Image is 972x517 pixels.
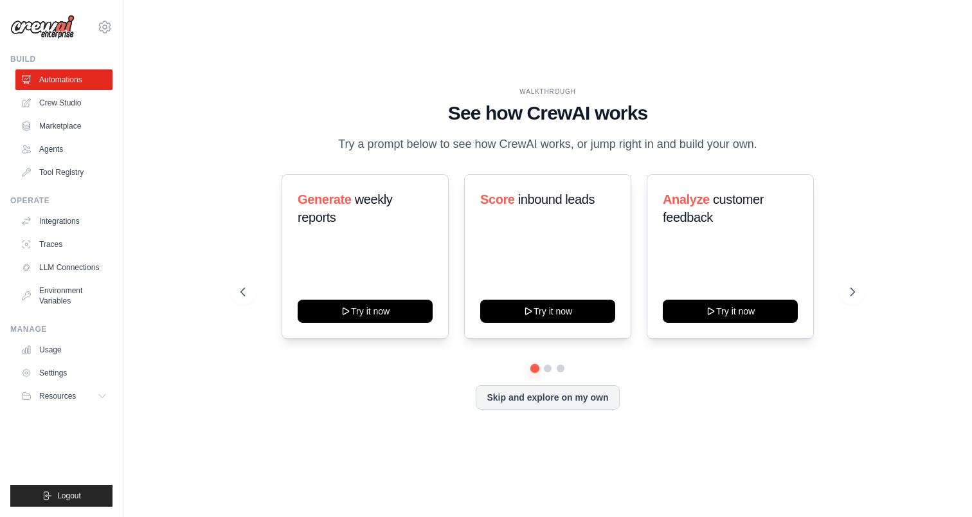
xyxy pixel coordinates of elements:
[476,385,619,410] button: Skip and explore on my own
[15,116,113,136] a: Marketplace
[39,391,76,401] span: Resources
[332,135,764,154] p: Try a prompt below to see how CrewAI works, or jump right in and build your own.
[15,280,113,311] a: Environment Variables
[663,192,710,206] span: Analyze
[518,192,595,206] span: inbound leads
[15,363,113,383] a: Settings
[240,102,856,125] h1: See how CrewAI works
[10,485,113,507] button: Logout
[15,162,113,183] a: Tool Registry
[663,300,798,323] button: Try it now
[663,192,764,224] span: customer feedback
[15,211,113,231] a: Integrations
[298,300,433,323] button: Try it now
[15,257,113,278] a: LLM Connections
[15,340,113,360] a: Usage
[480,192,515,206] span: Score
[15,139,113,159] a: Agents
[10,195,113,206] div: Operate
[298,192,352,206] span: Generate
[298,192,392,224] span: weekly reports
[10,54,113,64] div: Build
[15,234,113,255] a: Traces
[57,491,81,501] span: Logout
[15,69,113,90] a: Automations
[15,93,113,113] a: Crew Studio
[240,87,856,96] div: WALKTHROUGH
[480,300,615,323] button: Try it now
[10,324,113,334] div: Manage
[15,386,113,406] button: Resources
[10,15,75,39] img: Logo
